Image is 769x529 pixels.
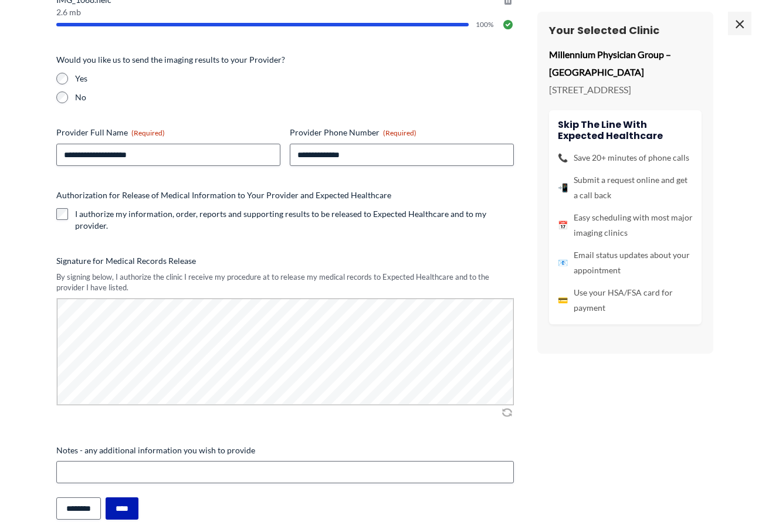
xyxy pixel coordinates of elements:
p: [STREET_ADDRESS] [549,81,702,99]
legend: Authorization for Release of Medical Information to Your Provider and Expected Healthcare [56,189,391,201]
p: Millennium Physician Group – [GEOGRAPHIC_DATA] [549,46,702,80]
li: Submit a request online and get a call back [558,172,693,203]
span: (Required) [131,128,165,137]
li: Use your HSA/FSA card for payment [558,285,693,316]
label: Yes [75,73,514,84]
label: Provider Full Name [56,127,280,138]
span: 📞 [558,150,568,165]
img: Clear Signature [500,406,514,418]
label: I authorize my information, order, reports and supporting results to be released to Expected Heal... [75,208,514,232]
span: 📲 [558,180,568,195]
label: Signature for Medical Records Release [56,255,514,267]
label: Provider Phone Number [290,127,514,138]
h4: Skip the line with Expected Healthcare [558,119,693,141]
span: 💳 [558,293,568,308]
div: By signing below, I authorize the clinic I receive my procedure at to release my medical records ... [56,272,514,293]
label: Notes - any additional information you wish to provide [56,445,514,456]
label: No [75,91,514,103]
li: Email status updates about your appointment [558,247,693,278]
legend: Would you like us to send the imaging results to your Provider? [56,54,285,66]
span: 📅 [558,218,568,233]
span: 2.6 mb [56,8,514,16]
span: 100% [476,21,495,28]
span: 📧 [558,255,568,270]
li: Save 20+ minutes of phone calls [558,150,693,165]
li: Easy scheduling with most major imaging clinics [558,210,693,240]
span: (Required) [383,128,416,137]
span: × [728,12,751,35]
h3: Your Selected Clinic [549,23,702,37]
